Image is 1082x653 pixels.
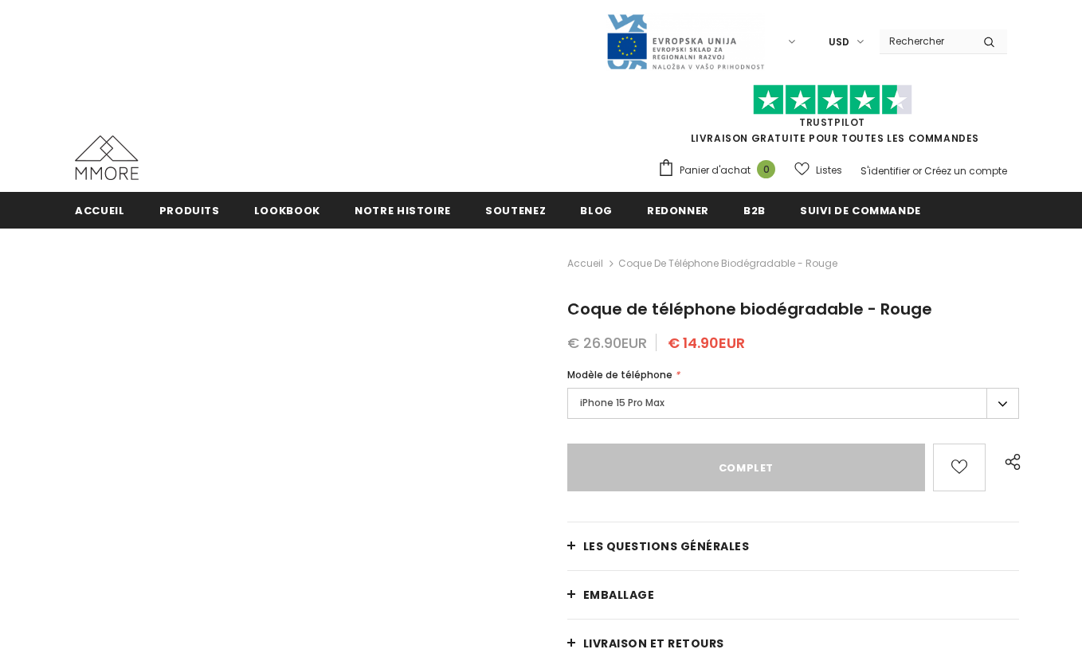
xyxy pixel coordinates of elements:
span: € 26.90EUR [567,333,647,353]
label: iPhone 15 Pro Max [567,388,1019,419]
span: Listes [816,162,842,178]
a: S'identifier [861,164,910,178]
a: Accueil [75,192,125,228]
a: TrustPilot [799,115,865,129]
span: Modèle de téléphone [567,368,672,381]
a: Panier d'achat 0 [657,158,783,182]
span: soutenez [485,203,546,218]
a: Notre histoire [355,192,451,228]
span: Coque de téléphone biodégradable - Rouge [618,254,837,273]
span: Suivi de commande [800,203,921,218]
span: Notre histoire [355,203,451,218]
img: Faites confiance aux étoiles pilotes [753,84,912,115]
a: Produits [159,192,220,228]
span: Coque de téléphone biodégradable - Rouge [567,298,932,320]
span: Produits [159,203,220,218]
a: EMBALLAGE [567,571,1019,619]
span: 0 [757,160,775,178]
span: USD [829,34,849,50]
a: Suivi de commande [800,192,921,228]
a: Javni Razpis [606,34,765,48]
img: Cas MMORE [75,135,139,180]
span: Accueil [75,203,125,218]
span: € 14.90EUR [668,333,745,353]
a: soutenez [485,192,546,228]
span: or [912,164,922,178]
span: Lookbook [254,203,320,218]
span: LIVRAISON GRATUITE POUR TOUTES LES COMMANDES [657,92,1007,145]
a: Les questions générales [567,522,1019,570]
a: Accueil [567,254,603,273]
input: Search Site [880,29,971,53]
span: Les questions générales [583,538,750,554]
span: Blog [580,203,613,218]
a: Redonner [647,192,709,228]
a: Blog [580,192,613,228]
input: Complet [567,444,925,491]
span: Panier d'achat [680,162,751,178]
span: EMBALLAGE [583,587,655,603]
span: Livraison et retours [583,635,724,651]
a: Lookbook [254,192,320,228]
a: Listes [794,156,842,184]
span: Redonner [647,203,709,218]
img: Javni Razpis [606,13,765,71]
a: B2B [743,192,766,228]
span: B2B [743,203,766,218]
a: Créez un compte [924,164,1007,178]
